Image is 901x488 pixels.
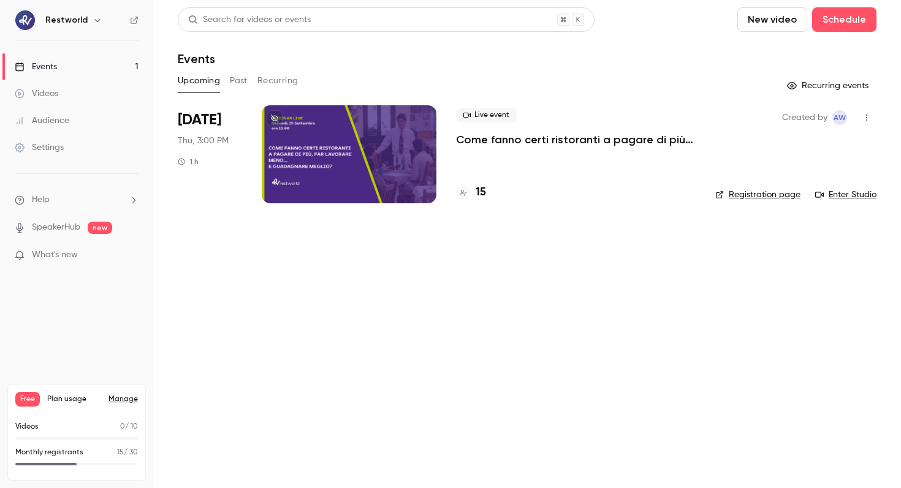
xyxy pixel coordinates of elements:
[832,110,847,125] span: Assistenza Workers
[117,447,138,458] p: / 30
[15,88,58,100] div: Videos
[15,392,40,407] span: Free
[45,14,88,26] h6: Restworld
[32,193,50,206] span: Help
[15,421,39,432] p: Videos
[120,421,138,432] p: / 10
[257,71,298,91] button: Recurring
[815,189,876,201] a: Enter Studio
[781,76,876,96] button: Recurring events
[188,13,311,26] div: Search for videos or events
[88,222,112,234] span: new
[178,71,220,91] button: Upcoming
[32,249,78,261] span: What's new
[15,447,83,458] p: Monthly registrants
[715,189,800,201] a: Registration page
[124,250,139,261] iframe: Noticeable Trigger
[178,51,215,66] h1: Events
[15,114,69,127] div: Audience
[15,193,139,206] li: help-dropdown-opener
[737,7,807,32] button: New video
[812,7,876,32] button: Schedule
[15,61,57,73] div: Events
[15,141,64,154] div: Settings
[47,394,101,404] span: Plan usage
[456,132,696,147] a: Come fanno certi ristoranti a pagare di più, far lavorare meno… e guadagnare meglio?
[178,157,199,167] div: 1 h
[476,184,486,201] h4: 15
[15,10,35,30] img: Restworld
[120,423,125,430] span: 0
[456,184,486,201] a: 15
[178,105,242,203] div: Sep 25 Thu, 3:00 PM (Europe/Rome)
[108,394,138,404] a: Manage
[456,108,517,122] span: Live event
[117,449,124,456] span: 15
[32,221,80,234] a: SpeakerHub
[178,110,221,130] span: [DATE]
[230,71,248,91] button: Past
[178,135,229,147] span: Thu, 3:00 PM
[834,110,846,125] span: AW
[782,110,827,125] span: Created by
